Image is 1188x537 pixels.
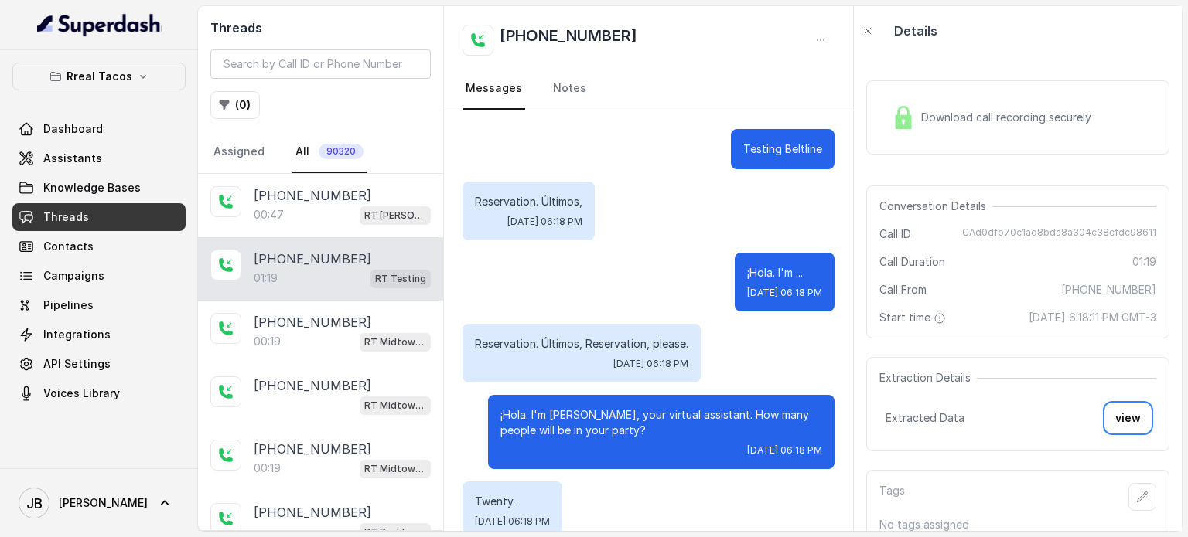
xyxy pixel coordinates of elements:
[12,115,186,143] a: Dashboard
[463,68,525,110] a: Messages
[210,131,268,173] a: Assigned
[500,407,822,438] p: ¡Hola. I'm [PERSON_NAME], your virtual assistant. How many people will be in your party?
[879,199,992,214] span: Conversation Details
[364,398,426,413] p: RT Midtown / EN
[962,226,1156,242] span: CAd0dfb70c1ad8bda8a304c38cfdc98611
[67,67,132,86] p: Rreal Tacos
[254,376,371,395] p: [PHONE_NUMBER]
[254,440,371,458] p: [PHONE_NUMBER]
[210,49,431,79] input: Search by Call ID or Phone Number
[550,68,589,110] a: Notes
[292,131,367,173] a: All90320
[26,495,43,512] text: JB
[1029,310,1156,325] span: [DATE] 6:18:11 PM GMT-3
[892,106,915,129] img: Lock Icon
[254,250,371,268] p: [PHONE_NUMBER]
[364,335,426,350] p: RT Midtown / EN
[319,144,364,159] span: 90320
[747,265,822,280] p: ¡Hola. I'm ...
[375,271,426,287] p: RT Testing
[43,268,104,284] span: Campaigns
[475,494,550,509] p: Twenty.
[921,110,1098,125] span: Download call recording securely
[12,291,186,319] a: Pipelines
[500,25,637,56] h2: [PHONE_NUMBER]
[879,310,949,325] span: Start time
[879,226,911,242] span: Call ID
[475,336,688,352] p: Reservation. Últimos, Reservation, please.
[12,262,186,290] a: Campaigns
[12,144,186,172] a: Assistants
[43,151,102,166] span: Assistants
[254,207,284,223] p: 00:47
[613,358,688,370] span: [DATE] 06:18 PM
[879,517,1156,532] p: No tags assigned
[12,203,186,231] a: Threads
[254,334,281,349] p: 00:19
[43,121,103,137] span: Dashboard
[254,461,281,476] p: 00:19
[1061,282,1156,297] span: [PHONE_NUMBER]
[1132,254,1156,270] span: 01:19
[37,12,162,37] img: light.svg
[507,216,582,228] span: [DATE] 06:18 PM
[475,515,550,528] span: [DATE] 06:18 PM
[43,386,120,401] span: Voices Library
[747,444,822,457] span: [DATE] 06:18 PM
[43,239,94,254] span: Contacts
[254,186,371,205] p: [PHONE_NUMBER]
[254,270,278,286] p: 01:19
[210,131,431,173] nav: Tabs
[254,313,371,331] p: [PHONE_NUMBER]
[12,63,186,90] button: Rreal Tacos
[886,410,964,426] span: Extracted Data
[364,461,426,477] p: RT Midtown / EN
[12,233,186,260] a: Contacts
[59,495,148,511] span: [PERSON_NAME]
[879,483,905,511] p: Tags
[12,174,186,202] a: Knowledge Bases
[12,379,186,407] a: Voices Library
[43,327,111,342] span: Integrations
[43,356,111,372] span: API Settings
[747,287,822,299] span: [DATE] 06:18 PM
[12,321,186,348] a: Integrations
[879,370,977,386] span: Extraction Details
[43,297,94,313] span: Pipelines
[12,481,186,525] a: [PERSON_NAME]
[364,208,426,223] p: RT [PERSON_NAME][GEOGRAPHIC_DATA] / EN
[743,141,822,157] p: Testing Beltline
[210,19,431,37] h2: Threads
[463,68,835,110] nav: Tabs
[43,180,141,195] span: Knowledge Bases
[879,254,945,270] span: Call Duration
[254,503,371,522] p: [PHONE_NUMBER]
[894,22,937,40] p: Details
[210,91,260,119] button: (0)
[475,194,582,209] p: Reservation. Últimos,
[879,282,927,297] span: Call From
[1106,404,1150,432] button: view
[43,209,89,225] span: Threads
[12,350,186,378] a: API Settings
